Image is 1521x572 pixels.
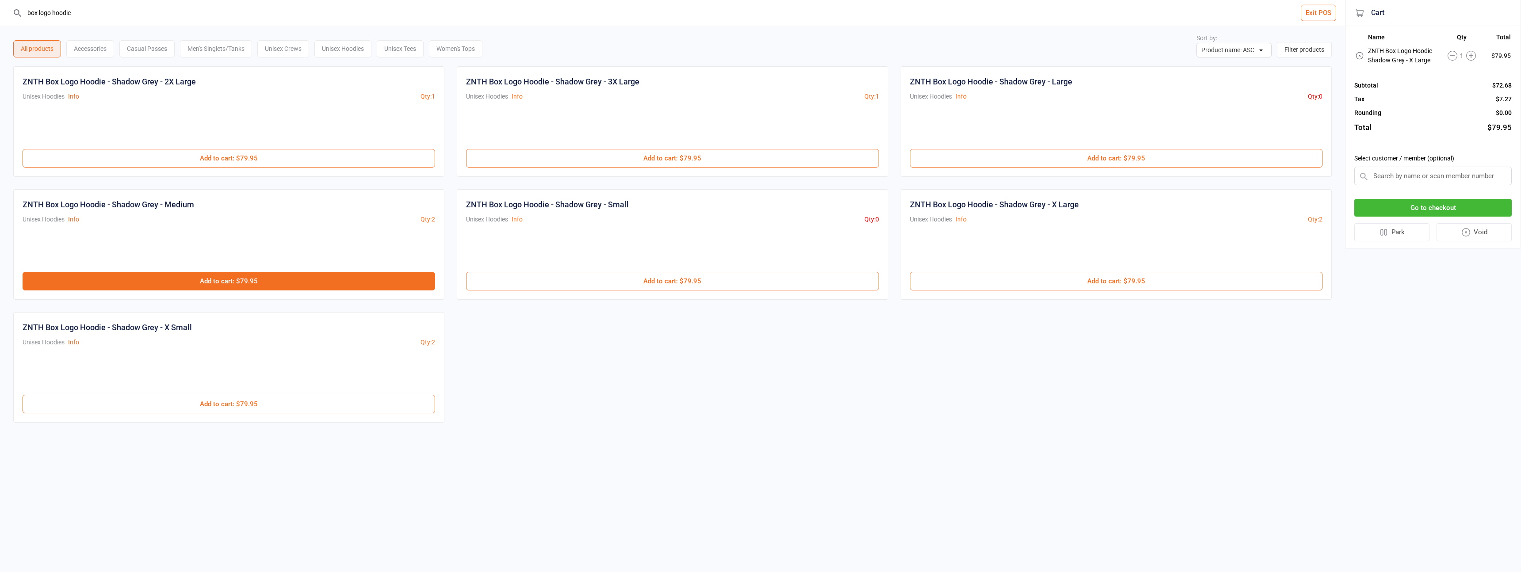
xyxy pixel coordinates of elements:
div: 1 [1439,51,1484,61]
div: $72.68 [1492,81,1512,90]
div: Unisex Hoodies [23,338,65,347]
div: Unisex Hoodies [466,215,508,224]
div: Subtotal [1354,81,1378,90]
th: Total [1485,34,1511,44]
button: Add to cart: $79.95 [23,395,435,413]
button: Info [68,338,79,347]
div: ZNTH Box Logo Hoodie - Shadow Grey - Large [910,76,1072,88]
div: All products [13,40,61,57]
div: ZNTH Box Logo Hoodie - Shadow Grey - X Large [910,198,1079,210]
div: Rounding [1354,108,1381,118]
div: ZNTH Box Logo Hoodie - Shadow Grey - 2X Large [23,76,196,88]
div: Accessories [66,40,114,57]
div: Unisex Hoodies [466,92,508,101]
div: Unisex Hoodies [910,215,952,224]
button: Add to cart: $79.95 [910,272,1322,290]
div: Qty: 2 [1308,215,1322,224]
label: Sort by: [1196,34,1217,42]
div: Unisex Hoodies [910,92,952,101]
div: Unisex Crews [257,40,309,57]
th: Qty [1439,34,1484,44]
div: Qty: 0 [1308,92,1322,101]
div: $7.27 [1496,95,1512,104]
div: Unisex Tees [377,40,424,57]
div: Unisex Hoodies [314,40,371,57]
label: Select customer / member (optional) [1354,154,1512,163]
button: Info [955,215,967,224]
button: Void [1437,223,1512,241]
div: Women's Tops [429,40,482,57]
div: $79.95 [1487,122,1512,133]
div: Qty: 2 [420,215,435,224]
div: Casual Passes [119,40,175,57]
div: $0.00 [1496,108,1512,118]
div: ZNTH Box Logo Hoodie - Shadow Grey - Small [466,198,629,210]
button: Park [1354,223,1429,241]
div: Unisex Hoodies [23,215,65,224]
div: Qty: 2 [420,338,435,347]
div: Qty: 0 [864,215,879,224]
div: Men's Singlets/Tanks [180,40,252,57]
button: Info [512,215,523,224]
div: ZNTH Box Logo Hoodie - Shadow Grey - Medium [23,198,194,210]
button: Add to cart: $79.95 [910,149,1322,168]
div: Tax [1354,95,1364,104]
button: Add to cart: $79.95 [23,149,435,168]
td: ZNTH Box Logo Hoodie - Shadow Grey - X Large [1368,45,1439,66]
button: Add to cart: $79.95 [23,272,435,290]
td: $79.95 [1485,45,1511,66]
button: Add to cart: $79.95 [466,149,879,168]
button: Info [68,215,79,224]
div: ZNTH Box Logo Hoodie - Shadow Grey - X Small [23,321,192,333]
button: Info [955,92,967,101]
div: ZNTH Box Logo Hoodie - Shadow Grey - 3X Large [466,76,639,88]
button: Info [68,92,79,101]
div: Total [1354,122,1371,133]
th: Name [1368,34,1439,44]
div: Qty: 1 [864,92,879,101]
button: Go to checkout [1354,199,1512,217]
div: Qty: 1 [420,92,435,101]
div: Unisex Hoodies [23,92,65,101]
button: Add to cart: $79.95 [466,272,879,290]
input: Search by name or scan member number [1354,167,1512,185]
button: Exit POS [1301,5,1336,21]
button: Filter products [1277,42,1332,57]
button: Info [512,92,523,101]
